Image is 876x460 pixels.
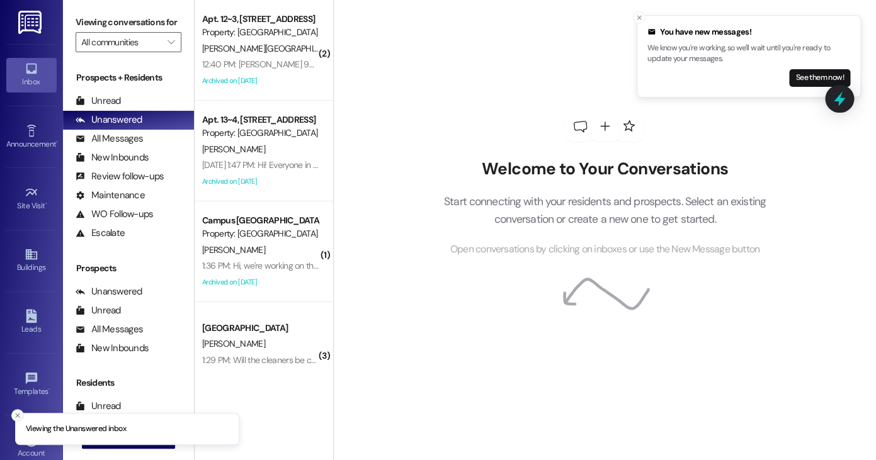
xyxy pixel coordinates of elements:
div: Unread [76,304,121,317]
h2: Welcome to Your Conversations [424,159,785,179]
div: All Messages [76,323,143,336]
a: Buildings [6,244,57,278]
div: Apt. 12~3, [STREET_ADDRESS] [202,13,319,26]
div: You have new messages! [647,26,850,38]
a: Site Visit • [6,182,57,216]
div: Unread [76,94,121,108]
div: 1:36 PM: Hi, we're working on the application now and the site says Lease Terms are not available... [202,260,760,271]
span: [PERSON_NAME] [202,338,265,349]
input: All communities [81,32,161,52]
div: Prospects [63,262,194,275]
div: Apt. 13~4, [STREET_ADDRESS] [202,113,319,126]
a: Templates • [6,367,57,401]
div: Archived on [DATE] [201,73,320,89]
div: Maintenance [76,189,145,202]
span: • [48,385,50,394]
button: Close toast [11,409,24,422]
span: Open conversations by clicking on inboxes or use the New Message button [450,242,759,257]
p: Viewing the Unanswered inbox [26,424,126,435]
div: New Inbounds [76,342,149,355]
button: Close toast [633,11,646,24]
div: Archived on [DATE] [201,368,320,384]
i:  [168,37,174,47]
label: Viewing conversations for [76,13,181,32]
div: Property: [GEOGRAPHIC_DATA] [202,26,319,39]
div: 12:40 PM: [PERSON_NAME] 9894147212 [EMAIL_ADDRESS][DOMAIN_NAME] [202,59,481,70]
span: [PERSON_NAME] [202,244,265,255]
span: • [56,138,58,147]
p: Start connecting with your residents and prospects. Select an existing conversation or create a n... [424,193,785,228]
div: [DATE] 1:47 PM: Hi! Everyone in my apartment is currently gone on a trip. We were wondering if yo... [202,159,797,171]
div: Escalate [76,227,125,240]
div: Unread [76,400,121,413]
div: Property: [GEOGRAPHIC_DATA] [202,126,319,140]
div: Archived on [DATE] [201,274,320,290]
div: Archived on [DATE] [201,174,320,189]
span: [PERSON_NAME][GEOGRAPHIC_DATA] [202,43,345,54]
div: [GEOGRAPHIC_DATA] [202,322,319,335]
div: Property: [GEOGRAPHIC_DATA] [202,227,319,240]
div: Campus [GEOGRAPHIC_DATA] [202,214,319,227]
a: Inbox [6,58,57,92]
div: Unanswered [76,113,142,126]
button: See them now! [789,69,850,87]
div: Review follow-ups [76,170,164,183]
div: Unanswered [76,285,142,298]
a: Leads [6,305,57,339]
div: New Inbounds [76,151,149,164]
p: We know you're working, so we'll wait until you're ready to update your messages. [647,43,850,65]
span: • [45,199,47,208]
img: ResiDesk Logo [18,11,44,34]
div: Residents [63,376,194,390]
div: WO Follow-ups [76,208,153,221]
div: All Messages [76,132,143,145]
span: [PERSON_NAME] [202,143,265,155]
div: 1:29 PM: Will the cleaners be coming before [DATE]? I will be moving in my furniture that day and... [202,354,739,366]
div: Prospects + Residents [63,71,194,84]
